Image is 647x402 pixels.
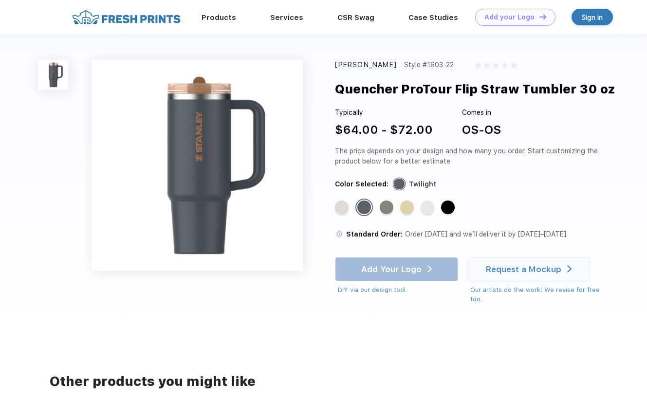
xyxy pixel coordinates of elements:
img: DT [539,14,546,19]
span: Order [DATE] and we’ll deliver it by [DATE]–[DATE]. [405,230,568,238]
div: Quencher ProTour Flip Straw Tumbler 30 oz [335,80,615,98]
img: func=resize&h=100 [38,60,68,90]
img: gray_star.svg [493,62,499,68]
img: white arrow [567,265,572,273]
div: Rose Quartz [335,201,349,214]
img: standard order [335,230,344,238]
div: [PERSON_NAME] [335,60,397,70]
div: Our artists do the work! We revise for free too. [470,285,600,304]
img: func=resize&h=640 [92,60,303,271]
a: Products [202,13,236,22]
div: Twilight [357,201,371,214]
div: Request a Mockup [486,264,561,274]
img: gray_star.svg [484,62,490,68]
div: Black [441,201,455,214]
img: gray_star.svg [511,62,517,68]
div: Sage Gray [380,201,393,214]
div: Typically [335,108,433,118]
img: gray_star.svg [475,62,481,68]
div: Sign in [582,12,603,23]
div: Add your Logo [484,13,535,21]
a: Sign in [572,9,613,25]
div: Style #1603-22 [404,60,454,70]
img: fo%20logo%202.webp [69,9,184,26]
div: Comes in [462,108,501,118]
div: Cream [400,201,414,214]
div: Frost [421,201,434,214]
img: gray_star.svg [502,62,508,68]
div: OS-OS [462,121,501,139]
span: Standard Order: [346,230,403,238]
div: DIY via our design tool. [338,285,458,295]
div: $64.00 - $72.00 [335,121,433,139]
div: The price depends on your design and how many you order. Start customizing the product below for ... [335,146,600,166]
div: Twilight [409,179,436,189]
div: Other products you might like [50,372,598,392]
div: Color Selected: [335,179,388,189]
